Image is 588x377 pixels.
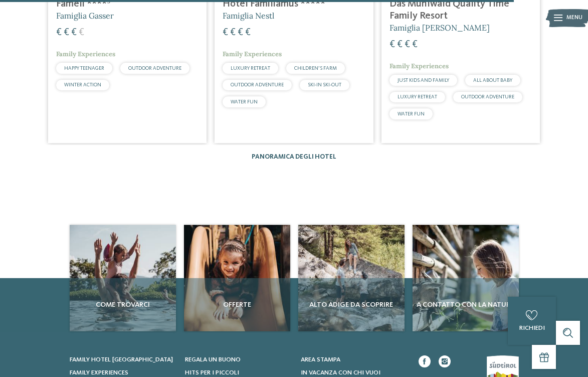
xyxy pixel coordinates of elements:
span: WATER FUN [398,111,425,116]
span: € [245,28,251,38]
span: In vacanza con chi vuoi [301,369,380,376]
span: OUTDOOR ADVENTURE [231,82,284,87]
span: Family Experiences [56,50,115,58]
span: € [230,28,236,38]
span: € [238,28,243,38]
img: Hotel per neonati in Alto Adige per una vacanza di relax [70,225,176,331]
span: Family Experiences [389,62,449,70]
span: Family Experiences [223,50,282,58]
span: LUXURY RETREAT [231,66,270,71]
a: Regala un buono [185,355,291,364]
span: WATER FUN [231,99,258,104]
span: Alto Adige da scoprire [302,300,401,310]
span: Hits per i piccoli [185,369,239,376]
a: Family hotel [GEOGRAPHIC_DATA] [70,355,175,364]
span: WINTER ACTION [64,82,101,87]
span: Area stampa [301,356,340,363]
span: Famiglia [PERSON_NAME] [389,23,490,33]
a: Hotel per neonati in Alto Adige per una vacanza di relax Come trovarci [70,225,176,331]
span: A contatto con la natura [417,300,515,310]
span: JUST KIDS AND FAMILY [398,78,449,83]
a: Hotel per neonati in Alto Adige per una vacanza di relax Alto Adige da scoprire [298,225,405,331]
span: € [405,40,410,50]
span: Famiglia Nestl [223,11,274,21]
span: Famiglia Gasser [56,11,114,21]
span: SKI-IN SKI-OUT [308,82,341,87]
a: richiedi [508,297,556,345]
span: € [412,40,418,50]
span: € [71,28,77,38]
span: richiedi [519,325,545,331]
span: Regala un buono [185,356,241,363]
span: € [56,28,62,38]
span: € [64,28,69,38]
span: € [223,28,228,38]
span: HAPPY TEENAGER [64,66,104,71]
span: € [397,40,403,50]
span: Family experiences [70,369,128,376]
span: € [79,28,84,38]
span: Come trovarci [74,300,172,310]
img: Hotel per neonati in Alto Adige per una vacanza di relax [298,225,405,331]
img: Hotel per neonati in Alto Adige per una vacanza di relax [413,225,519,331]
span: CHILDREN’S FARM [294,66,337,71]
span: ALL ABOUT BABY [473,78,512,83]
span: € [389,40,395,50]
span: Offerte [188,300,286,310]
span: Family hotel [GEOGRAPHIC_DATA] [70,356,173,363]
a: Panoramica degli hotel [252,154,336,160]
a: Hotel per neonati in Alto Adige per una vacanza di relax Offerte [184,225,290,331]
img: Hotel per neonati in Alto Adige per una vacanza di relax [184,225,290,331]
a: Area stampa [301,355,407,364]
a: Hotel per neonati in Alto Adige per una vacanza di relax A contatto con la natura [413,225,519,331]
span: OUTDOOR ADVENTURE [461,94,514,99]
span: LUXURY RETREAT [398,94,437,99]
span: OUTDOOR ADVENTURE [128,66,181,71]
